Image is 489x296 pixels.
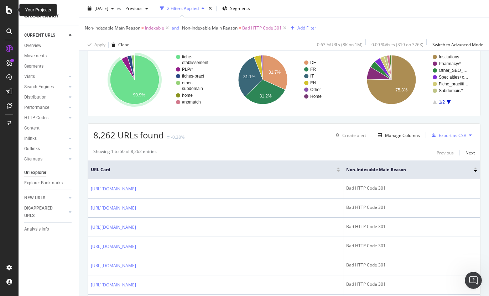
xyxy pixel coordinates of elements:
text: fiches-pract [182,74,204,79]
div: HTTP Codes [24,114,48,122]
text: DE [310,60,316,65]
div: CURRENT URLS [24,32,55,39]
a: Visits [24,73,67,80]
span: Segments [230,5,250,11]
div: Content [24,125,40,132]
div: Next [465,150,475,156]
div: 0.09 % Visits ( 319 on 326K ) [371,42,423,48]
a: [URL][DOMAIN_NAME] [91,262,136,269]
button: and [172,25,179,31]
span: vs [117,5,123,11]
div: Apply [94,42,105,48]
div: Url Explorer [24,169,46,176]
text: #nomatch [182,100,201,105]
button: Previous [123,3,151,14]
div: Inlinks [24,135,37,142]
div: Add Filter [297,25,316,31]
a: Segments [24,63,74,70]
div: Bad HTTP Code 301 [346,262,477,268]
div: Analysis Info [24,226,49,233]
span: Non-Indexable Main Reason [182,25,238,31]
text: 31.7% [269,70,281,75]
div: Sitemaps [24,155,42,163]
span: URL Card [91,166,335,173]
div: 0.63 % URLs ( 8K on 1M ) [317,42,363,48]
a: Distribution [24,94,67,101]
button: Apply [85,39,105,51]
a: [URL][DOMAIN_NAME] [91,224,136,231]
span: ≠ [141,25,144,31]
text: PLP/* [182,67,193,72]
span: Previous [123,5,142,11]
text: Institutions [439,54,459,59]
button: Switch to Advanced Mode [430,39,483,51]
div: Switch to Advanced Mode [432,42,483,48]
svg: A chart. [350,49,475,111]
div: Create alert [342,132,366,138]
span: 2025 Aug. 22nd [94,5,108,11]
div: Manage Columns [385,132,420,138]
div: Export as CSV [439,132,466,138]
button: Manage Columns [375,131,420,139]
a: Explorer Bookmarks [24,179,74,187]
div: Movements [24,52,47,60]
button: Create alert [333,129,366,141]
div: Clear [118,42,129,48]
div: Overview [24,42,41,49]
a: Analysis Info [24,226,74,233]
text: Fiche_practiti… [439,81,468,86]
button: Clear [109,39,129,51]
div: A chart. [222,49,346,111]
a: Inlinks [24,135,67,142]
div: Distribution [24,94,47,101]
a: [URL][DOMAIN_NAME] [91,281,136,289]
text: fiche- [182,54,192,59]
text: Other_SEO_… [439,68,468,73]
button: Previous [437,148,454,157]
div: -0.28% [171,134,184,140]
span: 8,262 URLs found [93,129,164,141]
a: CURRENT URLS [24,32,67,39]
span: Bad HTTP Code 301 [242,23,282,33]
div: Showing 1 to 50 of 8,262 entries [93,148,157,157]
a: Outlinks [24,145,67,153]
text: other- [182,80,193,85]
text: Specialties+c… [439,75,468,80]
div: Bad HTTP Code 301 [346,185,477,191]
iframe: Intercom live chat [465,272,482,289]
div: Segments [24,63,43,70]
div: Search Engines [24,83,54,91]
div: Outlinks [24,145,40,153]
a: HTTP Codes [24,114,67,122]
div: Your Projects [25,7,51,13]
text: Other [310,87,321,92]
text: Pharmacy/* [439,61,461,66]
div: Bad HTTP Code 301 [346,223,477,230]
span: Indexable [145,23,164,33]
text: 90.9% [133,92,145,97]
div: Bad HTTP Code 301 [346,204,477,211]
button: 2 Filters Applied [157,3,207,14]
a: NEW URLS [24,194,67,202]
a: DISAPPEARED URLS [24,205,67,220]
div: times [207,5,213,12]
div: 2 Filters Applied [167,5,199,11]
div: DISAPPEARED URLS [24,205,60,220]
text: 75.3% [395,88,407,92]
span: Non-Indexable Main Reason [85,25,140,31]
button: Next [465,148,475,157]
button: Export as CSV [429,129,466,141]
div: Performance [24,104,49,111]
img: Equal [167,136,170,138]
text: Home [310,94,322,99]
text: FR [310,67,316,72]
a: Movements [24,52,74,60]
text: EN [310,80,316,85]
div: A chart. [93,49,218,111]
button: Add Filter [288,24,316,32]
text: 1/2 [439,100,445,105]
span: = [239,25,241,31]
div: Previous [437,150,454,156]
